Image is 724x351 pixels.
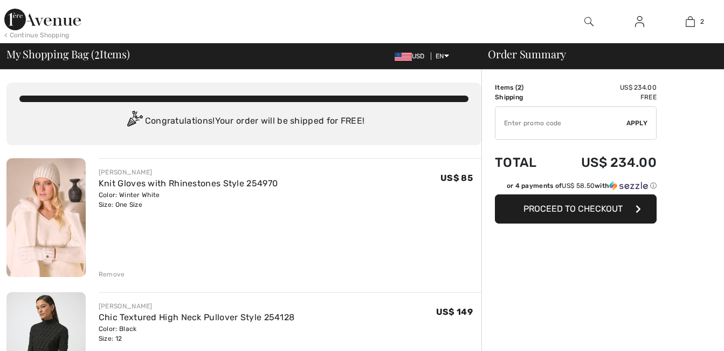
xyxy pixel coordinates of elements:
[94,46,100,60] span: 2
[495,181,657,194] div: or 4 payments ofUS$ 58.50withSezzle Click to learn more about Sezzle
[99,324,295,343] div: Color: Black Size: 12
[436,52,449,60] span: EN
[475,49,718,59] div: Order Summary
[609,181,648,191] img: Sezzle
[584,15,594,28] img: search the website
[99,301,295,311] div: [PERSON_NAME]
[6,49,130,59] span: My Shopping Bag ( Items)
[626,118,648,128] span: Apply
[4,9,81,30] img: 1ère Avenue
[99,190,278,210] div: Color: Winter White Size: One Size
[99,178,278,188] a: Knit Gloves with Rhinestones Style 254970
[495,107,626,139] input: Promo code
[518,84,521,91] span: 2
[19,111,468,132] div: Congratulations! Your order will be shipped for FREE!
[395,52,429,60] span: USD
[495,92,553,102] td: Shipping
[99,312,295,322] a: Chic Textured High Neck Pullover Style 254128
[6,158,86,277] img: Knit Gloves with Rhinestones Style 254970
[123,111,145,132] img: Congratulation2.svg
[395,52,412,61] img: US Dollar
[562,182,595,190] span: US$ 58.50
[523,204,623,214] span: Proceed to Checkout
[4,30,70,40] div: < Continue Shopping
[700,17,704,26] span: 2
[440,173,473,183] span: US$ 85
[553,83,657,92] td: US$ 234.00
[553,92,657,102] td: Free
[495,144,553,181] td: Total
[686,15,695,28] img: My Bag
[507,181,657,191] div: or 4 payments of with
[635,15,644,28] img: My Info
[626,15,653,29] a: Sign In
[99,167,278,177] div: [PERSON_NAME]
[495,83,553,92] td: Items ( )
[665,15,715,28] a: 2
[99,269,125,279] div: Remove
[553,144,657,181] td: US$ 234.00
[436,307,473,317] span: US$ 149
[495,194,657,224] button: Proceed to Checkout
